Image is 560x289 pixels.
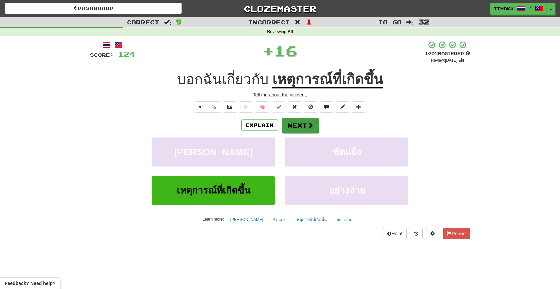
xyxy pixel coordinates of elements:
[295,19,302,25] span: :
[208,101,220,113] button: ½
[410,228,423,239] button: Round history (alt+y)
[127,19,159,25] span: Correct
[418,18,430,26] span: 32
[152,137,275,167] button: [PERSON_NAME]
[406,19,414,25] span: :
[490,3,547,15] a: timbkk /
[118,50,135,58] span: 124
[227,215,267,225] button: [PERSON_NAME]
[193,101,220,113] div: Text-to-speech controls
[5,3,182,14] a: Dashboard
[320,101,333,113] button: Discuss sentence (alt+u)
[333,215,356,225] button: อย่างง่าย
[177,185,250,196] span: เหตุการณ์ที่เกิดขึ้น
[262,41,274,61] span: +
[90,91,470,98] div: Tell me about the incident.
[285,137,408,167] button: ขัดแย้ง
[304,101,317,113] button: Ignore sentence (alt+i)
[164,19,171,25] span: :
[90,41,135,49] div: /
[425,51,470,57] div: Mastered
[336,101,349,113] button: Edit sentence (alt+d)
[5,280,55,287] span: Open feedback widget
[241,119,278,131] button: Explain
[425,51,438,56] span: 100 %
[269,215,289,225] button: ขัดแย้ง
[255,101,269,113] button: 🧠
[192,3,368,14] a: Clozemaster
[288,101,301,113] button: Reset to 0% Mastered (alt+r)
[378,19,402,25] span: To go
[248,19,290,25] span: Incorrect
[494,6,514,12] span: timbkk
[352,101,365,113] button: Add to collection (alt+a)
[431,58,458,63] small: Review: [DATE]
[239,101,252,113] button: Favorite sentence (alt+f)
[176,18,182,26] span: 9
[383,228,407,239] button: Help!
[443,228,470,239] button: Report
[274,42,297,59] span: 16
[223,101,236,113] button: Show image (alt+x)
[329,185,365,196] span: อย่างง่าย
[90,52,114,58] span: Score:
[333,147,361,157] span: ขัดแย้ง
[174,147,253,157] span: [PERSON_NAME]
[292,215,330,225] button: เหตุการณ์ที่เกิดขึ้น
[528,5,532,10] span: /
[203,217,224,222] small: Learn more:
[195,101,208,113] button: Play sentence audio (ctl+space)
[285,176,408,205] button: อย่างง่าย
[282,118,319,133] button: Next
[152,176,275,205] button: เหตุการณ์ที่เกิดขึ้น
[177,71,269,87] span: บอกฉันเกี่ยวกับ
[272,71,383,88] u: เหตุการณ์ที่เกิดขึ้น
[306,18,312,26] span: 1
[288,29,293,34] strong: All
[272,101,285,113] button: Set this sentence to 100% Mastered (alt+m)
